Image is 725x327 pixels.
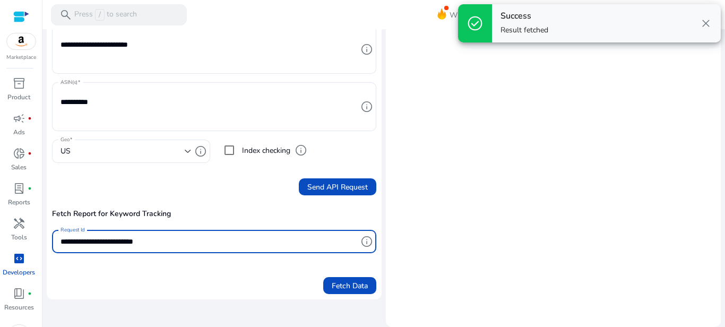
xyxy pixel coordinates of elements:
p: Tools [11,233,27,242]
span: handyman [13,217,25,230]
span: What's New [450,6,491,24]
span: / [95,9,105,21]
label: Index checking [240,145,290,156]
h4: Success [500,11,548,21]
p: Reports [8,197,30,207]
span: info [360,100,373,113]
span: info [295,144,307,157]
p: Press to search [74,9,137,21]
button: Fetch Data [323,277,376,294]
p: Product [7,92,30,102]
img: amazon.svg [7,33,36,49]
span: Fetch Data [332,280,368,291]
h5: Fetch Report for Keyword Tracking [52,210,376,219]
p: Sales [11,162,27,172]
span: Send API Request [307,182,368,193]
mat-label: Geo [61,136,70,143]
span: fiber_manual_record [28,186,32,191]
p: Resources [4,303,34,312]
span: donut_small [13,147,25,160]
span: code_blocks [13,252,25,265]
span: fiber_manual_record [28,151,32,156]
span: US [61,146,71,156]
span: campaign [13,112,25,125]
span: book_4 [13,287,25,300]
button: Send API Request [299,178,376,195]
span: fiber_manual_record [28,291,32,296]
p: Result fetched [500,25,548,36]
span: info [360,235,373,248]
mat-label: ASIN(s) [61,79,77,86]
span: inventory_2 [13,77,25,90]
span: search [59,8,72,21]
span: info [360,43,373,56]
p: Ads [13,127,25,137]
span: check_circle [467,15,484,32]
p: Developers [3,268,35,277]
span: info [194,145,207,158]
p: Marketplace [6,54,36,62]
span: fiber_manual_record [28,116,32,121]
mat-label: Request Id [61,227,84,234]
span: close [700,17,712,30]
span: lab_profile [13,182,25,195]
